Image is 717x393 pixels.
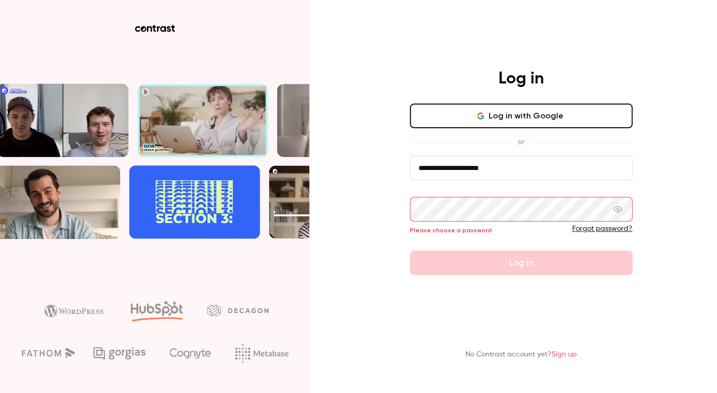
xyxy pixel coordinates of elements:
a: Sign up [552,351,577,358]
img: decagon [207,304,269,316]
span: or [512,136,529,147]
p: No Contrast account yet? [465,349,577,360]
button: Log in with Google [410,104,632,128]
a: Forgot password? [572,225,632,232]
h4: Log in [498,69,544,89]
